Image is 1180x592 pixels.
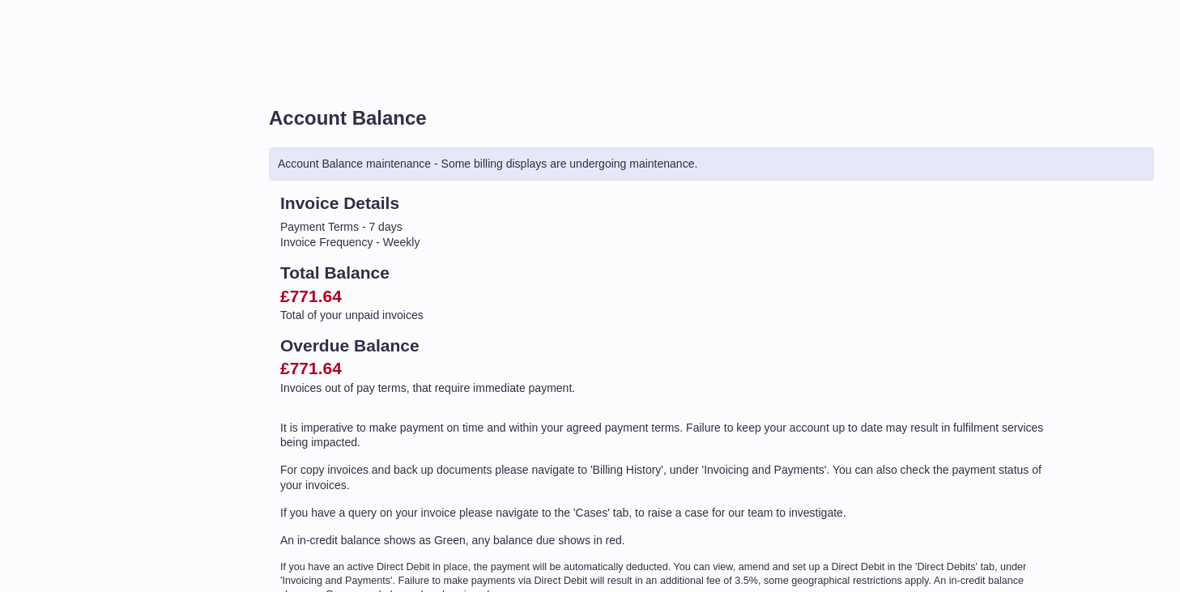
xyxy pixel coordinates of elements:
[280,357,1051,380] h2: £771.64
[280,308,1051,323] p: Total of your unpaid invoices
[280,235,1051,250] li: Invoice Frequency - Weekly
[280,192,1051,215] h2: Invoice Details
[280,533,1051,548] p: An in-credit balance shows as Green, any balance due shows in red.
[280,381,1051,396] p: Invoices out of pay terms, that require immediate payment.
[280,462,1051,493] p: For copy invoices and back up documents please navigate to 'Billing History', under 'Invoicing an...
[280,285,1051,308] h2: £771.64
[280,420,1051,451] p: It is imperative to make payment on time and within your agreed payment terms. Failure to keep yo...
[280,334,1051,357] h2: Overdue Balance
[280,505,1051,521] p: If you have a query on your invoice please navigate to the 'Cases' tab, to raise a case for our t...
[269,147,1154,181] div: Account Balance maintenance - Some billing displays are undergoing maintenance.
[280,219,1051,235] li: Payment Terms - 7 days
[269,105,1154,131] h1: Account Balance
[280,262,1051,284] h2: Total Balance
